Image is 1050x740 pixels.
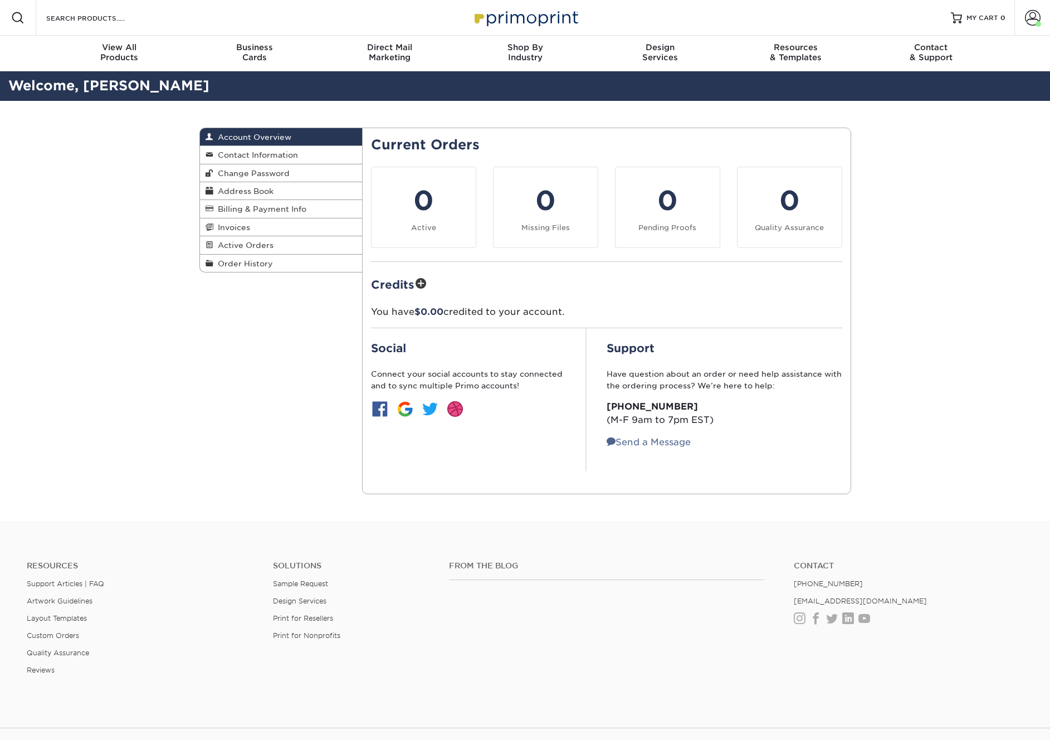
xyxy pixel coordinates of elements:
[966,13,998,23] span: MY CART
[593,42,728,62] div: Services
[622,181,713,221] div: 0
[200,200,363,218] a: Billing & Payment Info
[27,614,87,622] a: Layout Templates
[27,580,104,588] a: Support Articles | FAQ
[273,597,326,605] a: Design Services
[607,401,698,412] strong: [PHONE_NUMBER]
[446,400,464,418] img: btn-dribbble.jpg
[187,36,322,71] a: BusinessCards
[200,164,363,182] a: Change Password
[322,42,457,62] div: Marketing
[27,666,55,674] a: Reviews
[200,146,363,164] a: Contact Information
[638,223,696,232] small: Pending Proofs
[414,306,443,317] span: $0.00
[457,42,593,52] span: Shop By
[273,561,432,571] h4: Solutions
[27,631,79,640] a: Custom Orders
[52,36,187,71] a: View AllProducts
[794,580,863,588] a: [PHONE_NUMBER]
[500,181,591,221] div: 0
[371,400,389,418] img: btn-facebook.jpg
[52,42,187,62] div: Products
[794,561,1023,571] a: Contact
[794,597,927,605] a: [EMAIL_ADDRESS][DOMAIN_NAME]
[371,275,842,293] h2: Credits
[322,36,457,71] a: Direct MailMarketing
[27,561,256,571] h4: Resources
[273,580,328,588] a: Sample Request
[607,437,691,447] a: Send a Message
[863,42,999,62] div: & Support
[187,42,322,52] span: Business
[457,36,593,71] a: Shop ByIndustry
[200,236,363,254] a: Active Orders
[200,255,363,272] a: Order History
[728,42,863,52] span: Resources
[200,128,363,146] a: Account Overview
[449,561,764,571] h4: From the Blog
[593,42,728,52] span: Design
[863,42,999,52] span: Contact
[27,597,92,605] a: Artwork Guidelines
[737,167,842,248] a: 0 Quality Assurance
[728,36,863,71] a: Resources& Templates
[213,259,273,268] span: Order History
[213,223,250,232] span: Invoices
[371,167,476,248] a: 0 Active
[493,167,598,248] a: 0 Missing Files
[213,205,306,213] span: Billing & Payment Info
[607,342,842,355] h2: Support
[200,218,363,236] a: Invoices
[457,42,593,62] div: Industry
[607,368,842,391] p: Have question about an order or need help assistance with the ordering process? We’re here to help:
[744,181,835,221] div: 0
[213,169,290,178] span: Change Password
[728,42,863,62] div: & Templates
[273,631,340,640] a: Print for Nonprofits
[371,305,842,319] p: You have credited to your account.
[273,614,333,622] a: Print for Resellers
[863,36,999,71] a: Contact& Support
[371,342,566,355] h2: Social
[213,133,291,142] span: Account Overview
[371,368,566,391] p: Connect your social accounts to stay connected and to sync multiple Primo accounts!
[396,400,414,418] img: btn-google.jpg
[371,137,842,153] h2: Current Orders
[607,400,842,427] p: (M-F 9am to 7pm EST)
[615,167,720,248] a: 0 Pending Proofs
[200,182,363,200] a: Address Book
[213,241,274,250] span: Active Orders
[755,223,824,232] small: Quality Assurance
[322,42,457,52] span: Direct Mail
[593,36,728,71] a: DesignServices
[187,42,322,62] div: Cards
[1000,14,1005,22] span: 0
[378,181,469,221] div: 0
[27,649,89,657] a: Quality Assurance
[470,6,581,30] img: Primoprint
[45,11,154,25] input: SEARCH PRODUCTS.....
[421,400,439,418] img: btn-twitter.jpg
[213,150,298,159] span: Contact Information
[521,223,570,232] small: Missing Files
[213,187,274,196] span: Address Book
[52,42,187,52] span: View All
[411,223,436,232] small: Active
